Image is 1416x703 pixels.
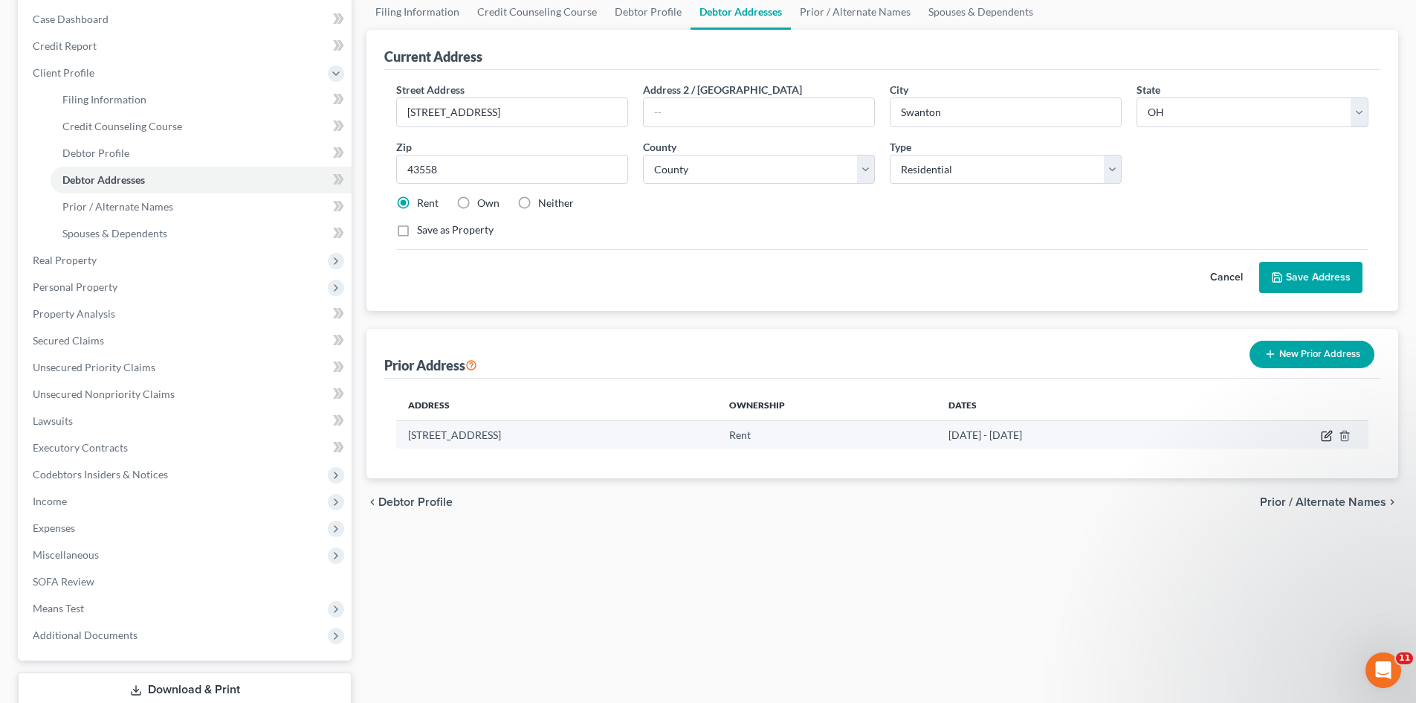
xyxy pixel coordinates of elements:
span: Zip [396,141,412,153]
span: Debtor Addresses [62,173,145,186]
span: County [643,141,676,153]
label: Own [477,196,500,211]
span: Expenses [33,521,75,534]
span: State [1137,83,1160,96]
iframe: Intercom live chat [1365,652,1401,688]
button: New Prior Address [1249,341,1374,368]
span: Debtor Profile [378,496,453,508]
span: Executory Contracts [33,441,128,454]
td: [STREET_ADDRESS] [396,420,717,449]
input: Enter street address [397,98,627,126]
span: Miscellaneous [33,548,99,561]
a: Credit Report [21,33,352,60]
i: chevron_right [1386,496,1398,508]
span: Codebtors Insiders & Notices [33,468,168,481]
div: Current Address [384,48,482,65]
span: Spouses & Dependents [62,227,167,240]
button: chevron_left Debtor Profile [366,496,453,508]
a: Prior / Alternate Names [51,193,352,220]
span: Income [33,495,67,507]
span: Means Test [33,602,84,614]
a: Lawsuits [21,408,352,434]
span: Filing Information [62,93,146,106]
span: Street Address [396,83,465,96]
th: Ownership [717,391,937,420]
span: Real Property [33,254,97,266]
a: Case Dashboard [21,6,352,33]
a: Secured Claims [21,327,352,354]
label: Rent [417,196,439,211]
a: Unsecured Priority Claims [21,354,352,381]
span: Client Profile [33,66,94,79]
a: Debtor Addresses [51,167,352,193]
a: SOFA Review [21,568,352,595]
span: Unsecured Priority Claims [33,361,155,373]
span: Additional Documents [33,629,138,641]
input: -- [644,98,874,126]
span: Debtor Profile [62,147,129,159]
i: chevron_left [366,496,378,508]
td: Rent [717,420,937,449]
th: Dates [937,391,1205,420]
span: Prior / Alternate Names [62,200,173,213]
label: Neither [538,196,574,211]
a: Unsecured Nonpriority Claims [21,381,352,408]
span: SOFA Review [33,575,94,588]
span: Lawsuits [33,414,73,427]
span: Credit Counseling Course [62,120,182,132]
button: Cancel [1194,263,1259,292]
label: Save as Property [417,222,494,237]
span: Unsecured Nonpriority Claims [33,388,175,400]
button: Save Address [1259,262,1362,293]
input: Enter city... [890,98,1121,126]
span: City [890,83,908,96]
span: Secured Claims [33,334,104,347]
span: Property Analysis [33,307,115,320]
span: Credit Report [33,39,97,52]
span: Personal Property [33,280,117,293]
button: Prior / Alternate Names chevron_right [1260,496,1398,508]
label: Type [890,139,911,155]
a: Filing Information [51,86,352,113]
label: Address 2 / [GEOGRAPHIC_DATA] [643,82,802,97]
span: Prior / Alternate Names [1260,496,1386,508]
span: Case Dashboard [33,13,109,25]
td: [DATE] - [DATE] [937,420,1205,449]
a: Spouses & Dependents [51,220,352,247]
div: Prior Address [384,356,477,374]
a: Property Analysis [21,301,352,327]
th: Address [396,391,717,420]
a: Debtor Profile [51,140,352,167]
a: Credit Counseling Course [51,113,352,140]
input: XXXXX [396,155,628,184]
span: 11 [1396,652,1413,664]
a: Executory Contracts [21,434,352,461]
